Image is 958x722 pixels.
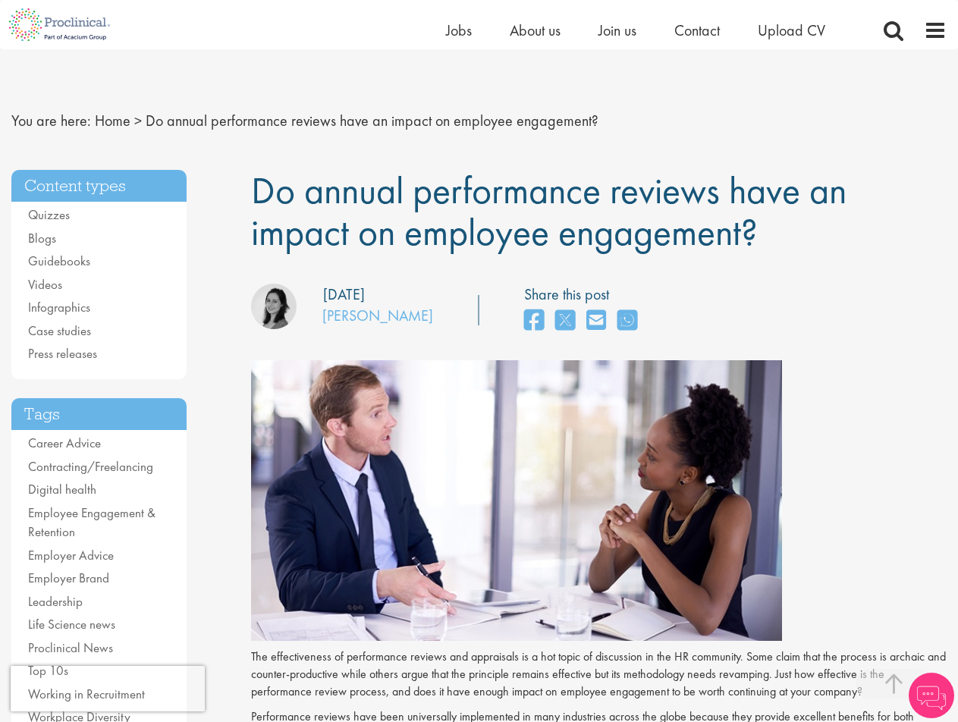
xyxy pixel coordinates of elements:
a: Quizzes [28,206,70,223]
a: Contact [674,20,720,40]
img: Monique Ellis [251,284,297,329]
span: You are here: [11,111,91,130]
a: Leadership [28,593,83,610]
h3: Tags [11,398,187,431]
a: share on facebook [524,305,544,337]
a: Infographics [28,299,90,315]
a: Life Science news [28,616,115,633]
img: Chatbot [909,673,954,718]
a: Upload CV [758,20,825,40]
a: Top 10s [28,662,68,679]
span: > [134,111,142,130]
a: Digital health [28,481,96,498]
a: Videos [28,276,62,293]
a: share on whats app [617,305,637,337]
a: Join us [598,20,636,40]
span: Do annual performance reviews have an impact on employee engagement? [146,111,598,130]
a: Career Advice [28,435,101,451]
span: Do annual performance reviews have an impact on employee engagement? [251,166,846,256]
a: Employer Advice [28,547,114,563]
a: Case studies [28,322,91,339]
a: Proclinical News [28,639,113,656]
a: Jobs [446,20,472,40]
a: Press releases [28,345,97,362]
a: Guidebooks [28,253,90,269]
p: The effectiveness of performance reviews and appraisals is a hot topic of discussion in the HR co... [251,648,947,701]
img: performance+review+blog.jpg [251,360,782,641]
a: share on email [586,305,606,337]
a: About us [510,20,561,40]
a: Employer Brand [28,570,109,586]
h3: Content types [11,170,187,202]
a: Employee Engagement & Retention [28,504,155,541]
a: share on twitter [555,305,575,337]
a: breadcrumb link [95,111,130,130]
div: [DATE] [323,284,365,306]
label: Share this post [524,284,645,306]
iframe: reCAPTCHA [11,666,205,711]
a: Blogs [28,230,56,246]
a: Contracting/Freelancing [28,458,153,475]
a: [PERSON_NAME] [322,306,433,325]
